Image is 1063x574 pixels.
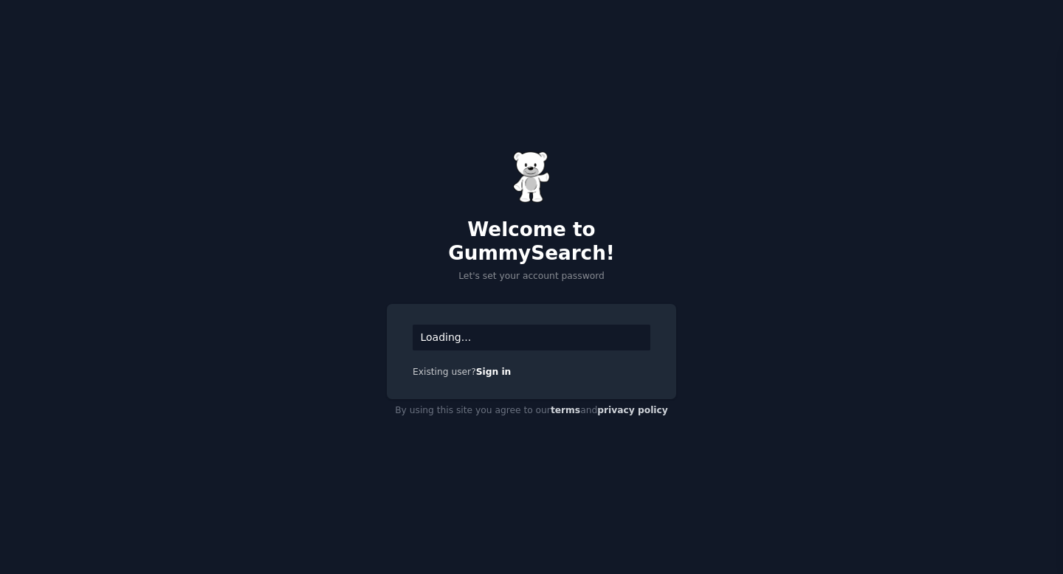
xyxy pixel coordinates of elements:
[513,151,550,203] img: Gummy Bear
[387,218,676,265] h2: Welcome to GummySearch!
[597,405,668,415] a: privacy policy
[413,325,650,350] div: Loading...
[551,405,580,415] a: terms
[413,367,476,377] span: Existing user?
[387,399,676,423] div: By using this site you agree to our and
[387,270,676,283] p: Let's set your account password
[476,367,512,377] a: Sign in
